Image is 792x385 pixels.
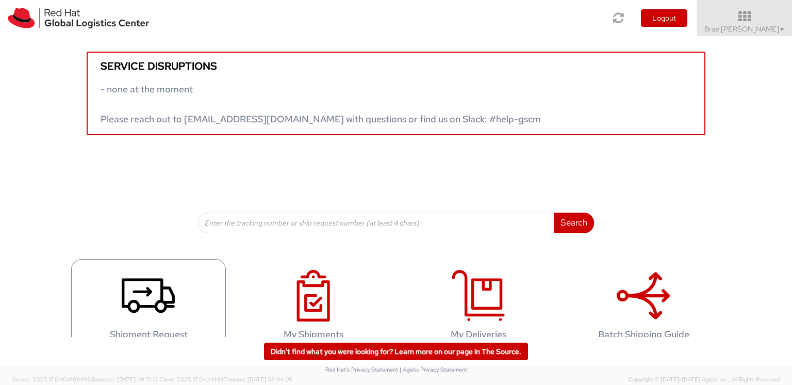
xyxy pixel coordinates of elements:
[159,376,292,383] span: Client: 2025.17.0-cb14447
[236,259,391,356] a: My Shipments
[577,329,710,340] h4: Batch Shipping Guide
[629,376,780,384] span: Copyright © [DATE]-[DATE] Agistix Inc., All Rights Reserved
[264,343,528,360] a: Didn't find what you were looking for? Learn more on our page in The Source.
[325,366,398,373] a: Red Hat's Privacy Statement
[412,329,545,340] h4: My Deliveries
[97,376,158,383] span: master, [DATE] 09:51:12
[400,366,467,373] a: | Agistix Privacy Statement
[704,24,785,34] span: Brae [PERSON_NAME]
[566,259,721,356] a: Batch Shipping Guide
[247,329,380,340] h4: My Shipments
[401,259,556,356] a: My Deliveries
[82,329,215,340] h4: Shipment Request
[641,9,687,27] button: Logout
[554,213,594,233] button: Search
[227,376,292,383] span: master, [DATE] 08:44:05
[101,60,691,72] h5: Service disruptions
[779,25,785,34] span: ▼
[12,376,158,383] span: Server: 2025.17.0-16a969492de
[101,83,541,125] span: - none at the moment Please reach out to [EMAIL_ADDRESS][DOMAIN_NAME] with questions or find us o...
[198,213,554,233] input: Enter the tracking number or ship request number (at least 4 chars)
[8,8,149,28] img: rh-logistics-00dfa346123c4ec078e1.svg
[71,259,226,356] a: Shipment Request
[87,52,705,135] a: Service disruptions - none at the moment Please reach out to [EMAIL_ADDRESS][DOMAIN_NAME] with qu...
